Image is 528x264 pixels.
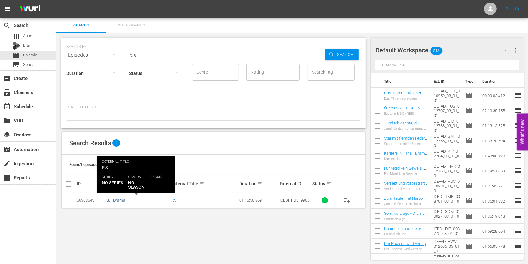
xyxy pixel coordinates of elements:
[431,133,463,148] td: DEFAD_SMF_012765_03_01_01
[465,167,473,175] span: Episode
[480,224,514,239] td: 01:59:28.664
[480,103,514,118] td: 02:10:38.155
[465,107,473,114] span: Episode
[334,49,359,60] span: Search
[292,68,298,74] button: Open
[480,148,514,163] td: 01:48:06.128
[431,209,463,224] td: ICEDi_SOM_010027_03_01_01
[384,226,424,235] a: Du und ich und Klein-Paris - Drama
[431,239,463,254] td: DEFAD_PWV_012686_03_01_01
[199,181,205,187] span: sort
[465,137,473,145] span: Episode
[431,163,463,178] td: DEFAD_FMK_012763_03_01_01
[23,33,34,39] span: Asset
[384,112,429,116] div: flüstern & SCHREIEN
[343,197,350,204] span: playlist_add
[384,247,429,251] div: Der Prozess wird vertagt
[77,181,102,186] div: ID
[23,61,34,68] span: Series
[384,151,427,160] a: Karriere in Paris - Drama sw
[69,139,111,147] span: Search Results
[479,73,516,90] th: Duration
[431,193,463,209] td: ICEDi_TMH_008761_03_01_01
[514,137,522,144] span: reorder
[384,121,421,130] a: …und ich dachte, du magst mich - Drama
[104,180,169,187] div: Internal Title
[384,166,427,175] a: Für Mord kein Beweis - Drama / Krimi
[13,51,20,59] span: Episode
[384,136,427,145] a: Star mit fremden Federn - Drama, Comedy sw
[511,43,519,58] button: more_vert
[514,212,522,219] span: reorder
[104,198,125,203] a: P.S. - Drama
[465,152,473,160] span: Episode
[384,127,429,131] div: …und ich dachte, du magst mich
[13,42,20,50] div: Bits
[384,97,429,101] div: Das Tintenteufelchen
[77,198,102,203] div: 66368645
[13,32,20,40] span: Asset
[231,68,237,74] button: Open
[506,6,522,11] a: Sign Out
[112,139,120,147] span: 1
[69,162,136,167] span: Found 1 episodes sorted by: relevance
[384,157,429,161] div: Karriere in [GEOGRAPHIC_DATA]
[465,182,473,190] span: Episode
[239,180,278,187] div: Duration
[280,198,310,207] span: ICEDi_PUS_990221_03_01_01
[4,5,11,13] span: menu
[3,89,11,96] span: Channels
[66,105,361,110] p: Search Filters:
[514,122,522,129] span: reorder
[514,227,522,235] span: reorder
[13,61,20,69] span: Series
[431,88,463,103] td: DEFAD_DTT_010959_03_01_01
[511,46,519,54] span: more_vert
[465,197,473,205] span: Episode
[514,92,522,99] span: reorder
[384,106,425,115] a: flüstern & SCHREIEN - Documentary
[480,239,514,254] td: 01:56:05.778
[514,197,522,204] span: reorder
[465,122,473,129] span: Episode
[339,193,354,208] button: playlist_add
[480,133,514,148] td: 01:38:20.594
[60,22,103,29] span: Search
[326,181,332,187] span: sort
[465,92,473,99] span: Episode
[465,227,473,235] span: Episode
[257,181,263,187] span: sort
[110,22,153,29] span: Bulk Search
[384,187,429,191] div: Verliebt und vorbestraft
[3,75,11,82] span: Create
[239,198,278,203] div: 01:46:50.869
[172,180,237,187] div: External Title
[384,232,429,236] div: Du und ich und [PERSON_NAME]-[GEOGRAPHIC_DATA]
[480,178,514,193] td: 01:31:45.771
[3,174,11,182] span: Reports
[480,193,514,209] td: 01:35:01.832
[131,181,136,187] span: sort
[3,103,11,110] span: Schedule
[3,117,11,124] span: VOD
[517,114,528,151] button: Open Feedback Widget
[384,211,427,220] a: Sommerwege - Drama sw
[3,146,11,153] span: Automation
[3,22,11,29] span: Search
[431,103,463,118] td: DEFAD_FUS_012707_03_01_01
[431,224,463,239] td: ICEDi_DIP_008775_03_01_01
[431,148,463,163] td: DEFAD_KIP_012764_03_01_01
[3,131,11,139] span: Overlays
[480,163,514,178] td: 01:48:51.653
[465,212,473,220] span: Episode
[514,167,522,174] span: reorder
[384,73,430,90] th: Title
[480,209,514,224] td: 01:36:19.043
[384,142,429,146] div: Star mit fremden Federn
[66,46,122,64] div: Episodes
[384,241,428,251] a: Der Prozess wird vertagt - Drama - sw
[23,52,37,58] span: Episode
[384,202,429,206] div: Zum Teufel mit Harbolla - Eine Geschichte aus dem Jahre 1956
[384,217,429,221] div: Sommerwege
[431,118,463,133] td: DEFAD_UID_012766_03_01_01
